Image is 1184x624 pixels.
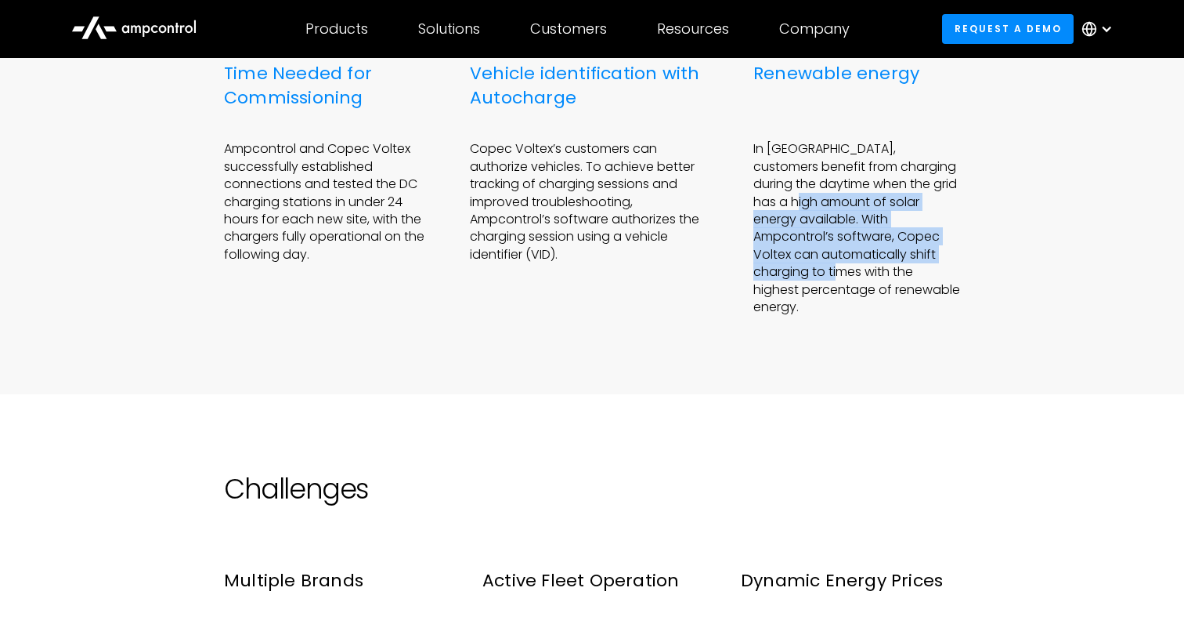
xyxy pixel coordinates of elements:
[224,569,443,593] div: Multiple Brands
[753,62,960,86] div: Renewable energy
[530,20,607,38] div: Customers
[305,20,368,38] div: Products
[753,140,960,316] p: In [GEOGRAPHIC_DATA], customers benefit from charging during the daytime when the grid has a high...
[470,62,714,111] div: Vehicle identification with Autocharge
[470,140,714,263] p: Copec Voltex’s customers can authorize vehicles. To achieve better tracking of charging sessions ...
[224,473,960,506] h2: Challenges
[657,20,729,38] div: Resources
[224,140,431,263] p: Ampcontrol and Copec Voltex successfully established connections and tested the DC charging stati...
[482,569,702,593] div: Active Fleet Operation
[418,20,480,38] div: Solutions
[741,569,960,593] div: Dynamic Energy Prices
[779,20,850,38] div: Company
[942,14,1074,43] a: Request a demo
[224,62,431,111] div: Time Needed for Commissioning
